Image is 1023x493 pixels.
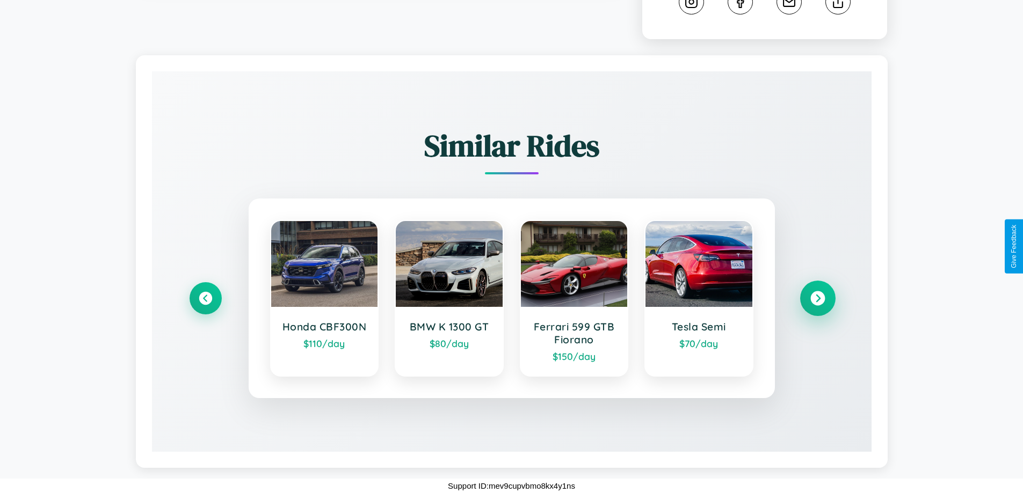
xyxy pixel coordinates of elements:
div: $ 80 /day [407,337,492,349]
a: BMW K 1300 GT$80/day [395,220,504,377]
p: Support ID: mev9cupvbmo8kx4y1ns [448,479,575,493]
h3: BMW K 1300 GT [407,320,492,333]
h3: Tesla Semi [656,320,742,333]
div: $ 70 /day [656,337,742,349]
a: Ferrari 599 GTB Fiorano$150/day [520,220,629,377]
div: $ 150 /day [532,350,617,362]
div: $ 110 /day [282,337,367,349]
a: Tesla Semi$70/day [644,220,753,377]
h3: Honda CBF300N [282,320,367,333]
a: Honda CBF300N$110/day [270,220,379,377]
h3: Ferrari 599 GTB Fiorano [532,320,617,346]
div: Give Feedback [1010,225,1018,268]
h2: Similar Rides [190,125,834,166]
